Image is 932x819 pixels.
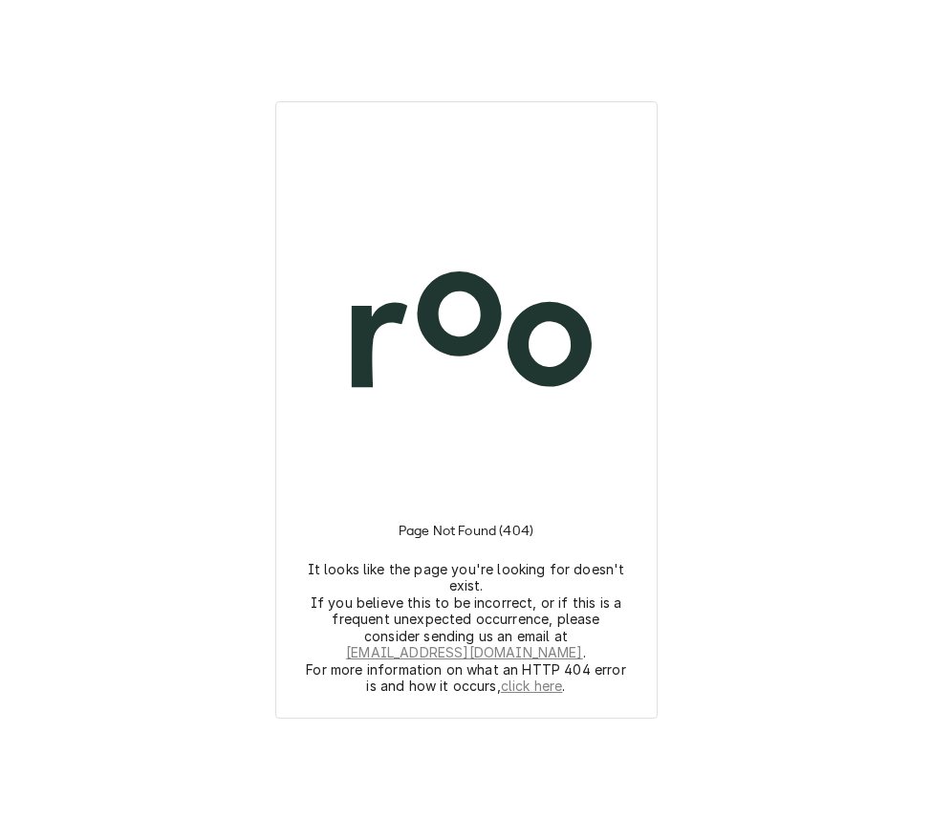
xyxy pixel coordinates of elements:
p: If you believe this to be incorrect, or if this is a frequent unexpected occurrence, please consi... [306,594,627,661]
p: It looks like the page you're looking for doesn't exist. [306,561,627,594]
p: For more information on what an HTTP 404 error is and how it occurs, . [306,661,627,695]
img: Logo [299,165,634,500]
div: Instructions [299,500,634,695]
h3: Page Not Found (404) [399,500,533,561]
a: click here [501,678,563,695]
a: [EMAIL_ADDRESS][DOMAIN_NAME] [346,644,582,661]
div: Logo and Instructions Container [299,125,634,695]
